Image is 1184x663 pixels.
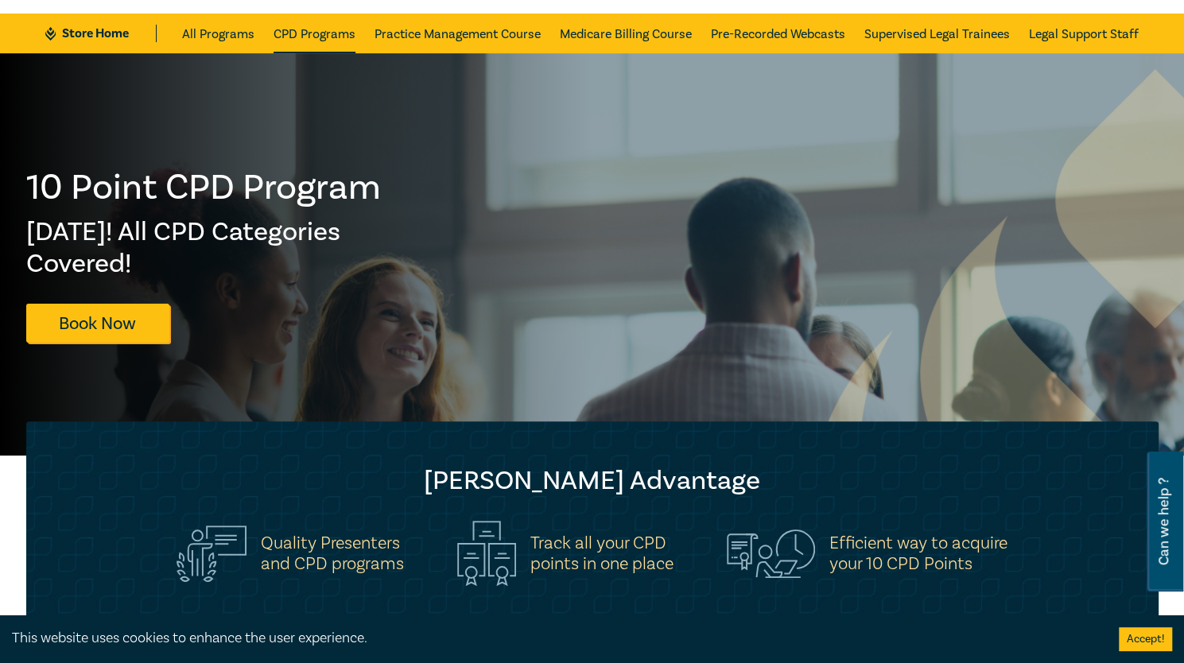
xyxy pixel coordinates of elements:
[711,14,845,53] a: Pre-Recorded Webcasts
[1119,627,1172,651] button: Accept cookies
[457,521,516,586] img: Track all your CPD<br>points in one place
[375,14,541,53] a: Practice Management Course
[26,216,382,280] h2: [DATE]! All CPD Categories Covered!
[530,533,674,574] h5: Track all your CPD points in one place
[829,533,1007,574] h5: Efficient way to acquire your 10 CPD Points
[58,465,1127,497] h2: [PERSON_NAME] Advantage
[274,14,355,53] a: CPD Programs
[1029,14,1139,53] a: Legal Support Staff
[864,14,1010,53] a: Supervised Legal Trainees
[45,25,156,42] a: Store Home
[12,628,1095,649] div: This website uses cookies to enhance the user experience.
[261,533,404,574] h5: Quality Presenters and CPD programs
[26,304,169,343] a: Book Now
[26,167,382,208] h1: 10 Point CPD Program
[560,14,692,53] a: Medicare Billing Course
[1156,461,1171,582] span: Can we help ?
[182,14,254,53] a: All Programs
[727,529,815,577] img: Efficient way to acquire<br>your 10 CPD Points
[177,525,247,582] img: Quality Presenters<br>and CPD programs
